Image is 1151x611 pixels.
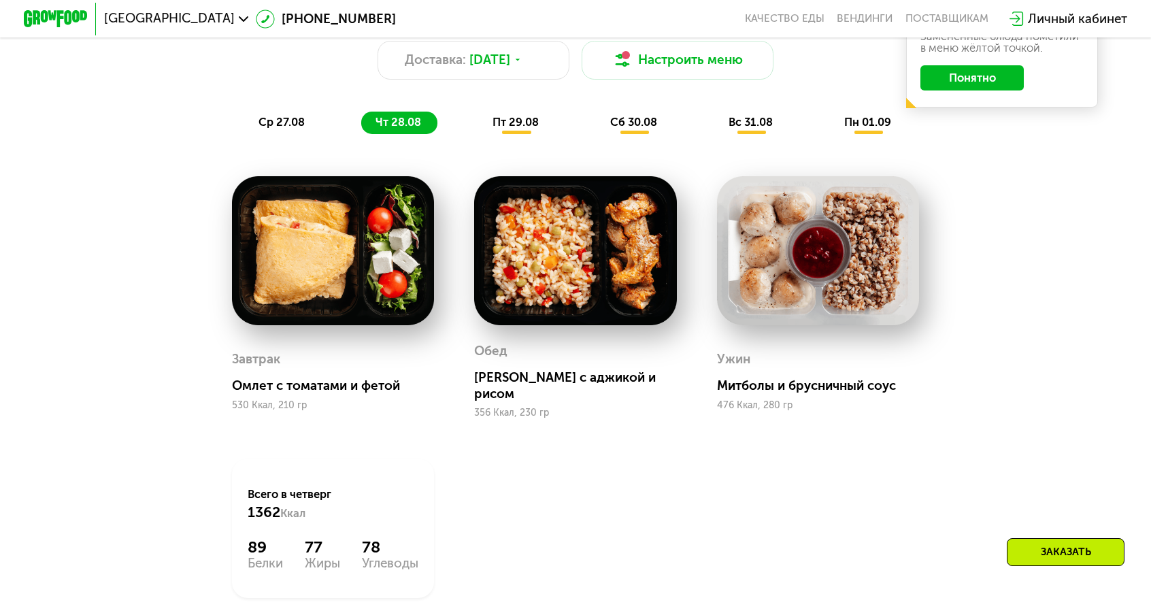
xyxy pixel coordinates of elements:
[469,50,510,69] span: [DATE]
[837,12,893,25] a: Вендинги
[256,10,396,29] a: [PHONE_NUMBER]
[474,369,689,401] div: [PERSON_NAME] с аджикой и рисом
[582,41,773,79] button: Настроить меню
[248,557,283,570] div: Белки
[248,486,418,522] div: Всего в четверг
[745,12,824,25] a: Качество еды
[493,116,539,129] span: пт 29.08
[717,378,932,394] div: Митболы и брусничный соус
[1007,538,1124,566] div: Заказать
[474,339,507,363] div: Обед
[844,116,891,129] span: пн 01.09
[232,400,435,411] div: 530 Ккал, 210 гр
[717,347,750,371] div: Ужин
[362,538,418,557] div: 78
[729,116,773,129] span: вс 31.08
[376,116,421,129] span: чт 28.08
[474,408,677,418] div: 356 Ккал, 230 гр
[305,557,340,570] div: Жиры
[305,538,340,557] div: 77
[248,503,280,521] span: 1362
[610,116,657,129] span: сб 30.08
[232,378,447,394] div: Омлет с томатами и фетой
[232,347,280,371] div: Завтрак
[1028,10,1127,29] div: Личный кабинет
[280,507,305,520] span: Ккал
[920,31,1084,54] div: Заменённые блюда пометили в меню жёлтой точкой.
[362,557,418,570] div: Углеводы
[258,116,305,129] span: ср 27.08
[248,538,283,557] div: 89
[920,65,1023,91] button: Понятно
[717,400,920,411] div: 476 Ккал, 280 гр
[905,12,988,25] div: поставщикам
[405,50,466,69] span: Доставка:
[104,12,235,25] span: [GEOGRAPHIC_DATA]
